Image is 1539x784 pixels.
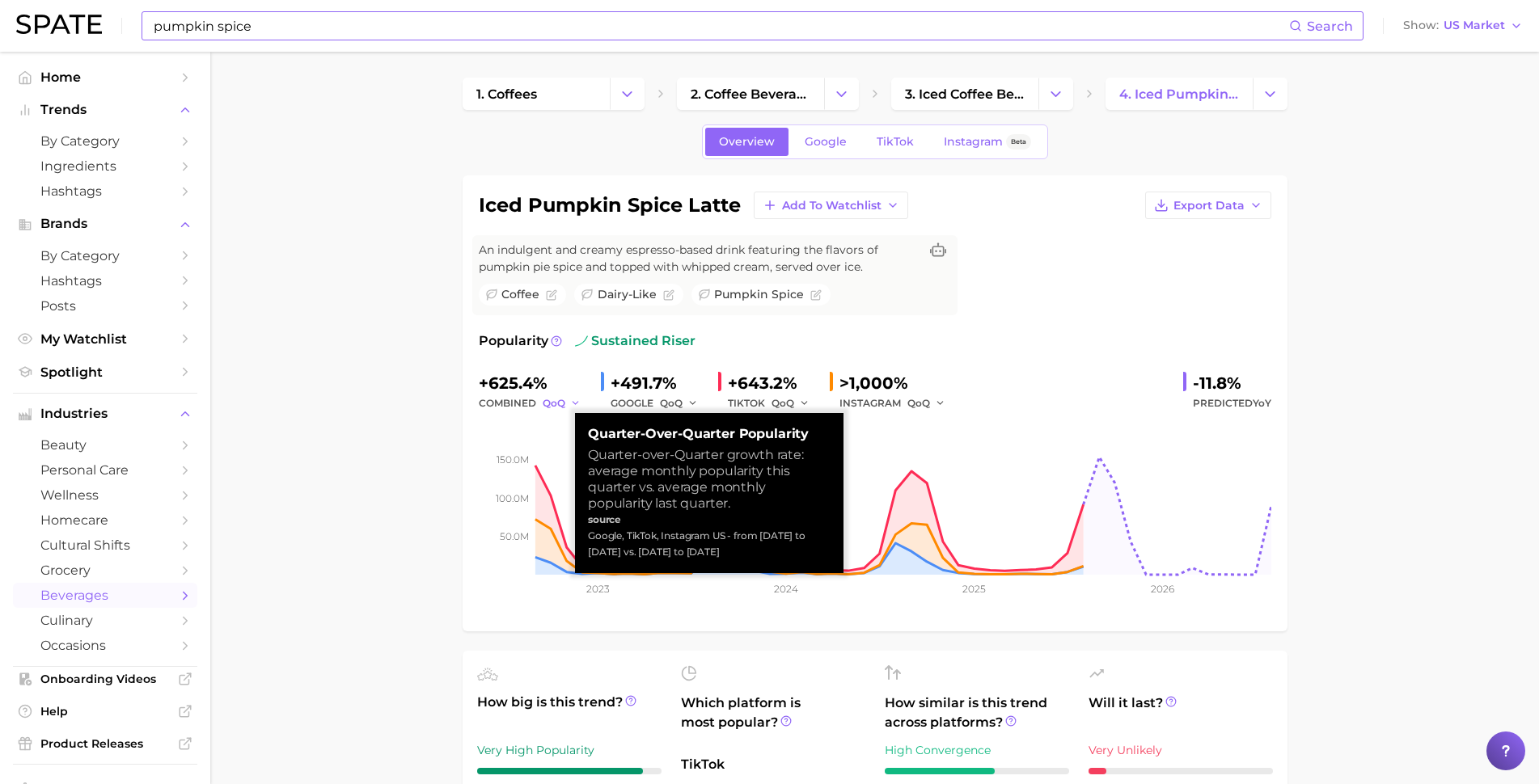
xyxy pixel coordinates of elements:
div: INSTAGRAM [839,394,953,413]
button: Change Category [1253,78,1287,110]
span: QoQ [907,396,930,410]
div: +491.7% [611,370,705,396]
button: QoQ [543,394,581,413]
button: QoQ [660,394,699,413]
span: Posts [40,298,170,314]
tspan: 2023 [586,583,610,595]
a: cultural shifts [13,533,197,558]
button: Trends [13,98,197,122]
span: occasions [40,638,170,653]
strong: source [588,513,621,525]
a: Onboarding Videos [13,667,197,691]
span: Hashtags [40,183,170,199]
span: Show [1403,21,1439,30]
a: Product Releases [13,731,197,756]
span: TikTok [681,755,865,774]
span: My Watchlist [40,331,170,347]
a: 2. coffee beverages [677,78,824,110]
span: homecare [40,512,170,528]
span: Product Releases [40,736,170,751]
a: 1. coffees [463,78,610,110]
button: Export Data [1145,192,1271,219]
a: InstagramBeta [930,128,1045,156]
tspan: 2025 [962,583,986,595]
span: Instagram [944,135,1003,149]
a: personal care [13,457,197,483]
a: Hashtags [13,268,197,293]
span: cultural shifts [40,537,170,553]
div: GOOGLE [611,394,705,413]
a: TikTok [863,128,928,156]
a: Home [13,65,197,90]
button: Flag as miscategorized or irrelevant [663,289,674,301]
span: culinary [40,613,170,628]
span: Home [40,70,170,85]
span: TikTok [877,135,914,149]
div: +643.2% [728,370,817,396]
span: 1. coffees [476,86,537,102]
a: wellness [13,483,197,508]
button: Brands [13,212,197,236]
div: High Convergence [885,740,1069,760]
span: coffee [501,286,539,303]
span: 2. coffee beverages [691,86,810,102]
img: sustained riser [575,335,588,348]
button: Industries [13,402,197,426]
span: QoQ [772,396,794,410]
a: 4. iced pumpkin spice latte [1106,78,1253,110]
span: Search [1307,19,1353,34]
button: QoQ [772,394,810,413]
div: 1 / 10 [1089,768,1273,774]
span: Which platform is most popular? [681,693,865,747]
div: combined [479,394,588,413]
span: 3. iced coffee beverages [905,86,1025,102]
a: culinary [13,608,197,633]
a: grocery [13,558,197,583]
span: personal care [40,462,170,478]
span: How big is this trend? [477,693,662,732]
span: Spotlight [40,365,170,380]
button: Flag as miscategorized or irrelevant [810,289,822,301]
div: TIKTOK [728,394,817,413]
span: beverages [40,588,170,603]
button: Change Category [610,78,645,110]
span: Popularity [479,331,548,351]
span: beauty [40,437,170,453]
button: Change Category [1038,78,1073,110]
input: Search here for a brand, industry, or ingredient [152,12,1289,40]
span: by Category [40,248,170,263]
span: YoY [1253,397,1271,409]
a: Google [791,128,860,156]
span: Overview [719,135,775,149]
a: Help [13,699,197,723]
span: QoQ [543,396,565,410]
span: US Market [1444,21,1505,30]
div: Very Unlikely [1089,740,1273,760]
span: Will it last? [1089,693,1273,732]
span: Ingredients [40,158,170,174]
div: Google, TikTok, Instagram US - from [DATE] to [DATE] vs. [DATE] to [DATE] [588,528,831,560]
span: Onboarding Videos [40,672,170,686]
span: How similar is this trend across platforms? [885,693,1069,732]
div: 6 / 10 [885,768,1069,774]
span: Predicted [1193,394,1271,413]
a: Overview [705,128,789,156]
a: My Watchlist [13,327,197,352]
span: Brands [40,217,170,231]
strong: Quarter-over-Quarter Popularity [588,426,831,442]
span: sustained riser [575,331,696,351]
span: >1,000% [839,373,908,393]
span: Help [40,704,170,719]
span: Add to Watchlist [782,199,882,213]
a: Posts [13,293,197,318]
span: Google [805,135,847,149]
div: Very High Popularity [477,740,662,760]
div: Quarter-over-Quarter growth rate: average monthly popularity this quarter vs. average monthly pop... [588,447,831,512]
span: QoQ [660,396,683,410]
div: 9 / 10 [477,768,662,774]
span: dairy-like [598,286,657,303]
div: -11.8% [1193,370,1271,396]
span: grocery [40,563,170,578]
a: occasions [13,633,197,658]
a: by Category [13,243,197,268]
